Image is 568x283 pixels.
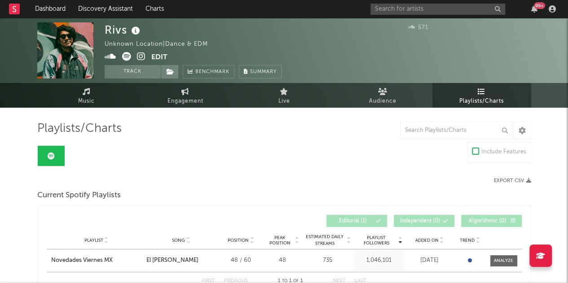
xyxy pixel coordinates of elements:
[460,238,475,243] span: Trend
[304,234,346,247] span: Estimated Daily Streams
[51,256,142,265] a: Novedades Viernes MX
[172,238,185,243] span: Song
[459,96,504,107] span: Playlists/Charts
[250,70,277,74] span: Summary
[136,83,235,108] a: Engagement
[37,190,121,201] span: Current Spotify Playlists
[394,215,454,227] button: Independent(0)
[369,96,396,107] span: Audience
[221,256,261,265] div: 48 / 60
[304,256,351,265] div: 735
[84,238,103,243] span: Playlist
[151,52,167,63] button: Edit
[105,65,161,78] button: Track
[461,215,522,227] button: Algorithmic(0)
[51,256,113,265] div: Novedades Viernes MX
[356,235,397,246] span: Playlist Followers
[183,65,234,78] a: Benchmark
[37,123,122,134] span: Playlists/Charts
[467,218,508,224] span: Algorithmic ( 0 )
[326,215,387,227] button: Editorial(1)
[494,178,531,183] button: Export CSV
[407,256,452,265] div: [DATE]
[37,83,136,108] a: Music
[400,218,441,224] span: Independent ( 0 )
[415,238,439,243] span: Added On
[408,25,428,30] span: 571
[266,256,299,265] div: 48
[239,65,282,78] button: Summary
[228,238,249,243] span: Position
[534,2,545,9] div: 99 +
[235,83,334,108] a: Live
[293,279,299,283] span: of
[370,4,505,15] input: Search for artists
[334,83,432,108] a: Audience
[531,5,537,13] button: 99+
[332,218,374,224] span: Editorial ( 1 )
[78,96,95,107] span: Music
[105,22,142,37] div: Rivs
[167,96,203,107] span: Engagement
[282,279,287,283] span: to
[432,83,531,108] a: Playlists/Charts
[146,256,198,265] div: El [PERSON_NAME]
[356,256,403,265] div: 1,046,101
[481,147,526,157] div: Include Features
[266,235,294,246] span: Peak Position
[195,67,229,78] span: Benchmark
[278,96,290,107] span: Live
[400,122,512,139] input: Search Playlists/Charts
[105,39,218,50] div: Unknown Location | Dance & EDM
